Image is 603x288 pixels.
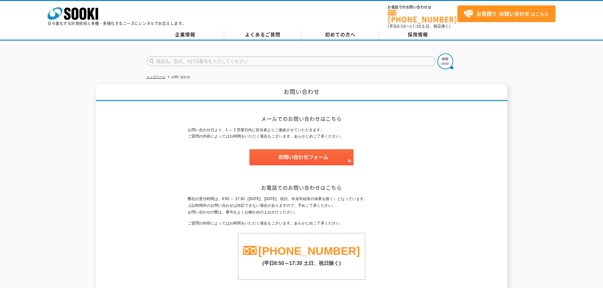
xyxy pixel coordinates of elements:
a: [PHONE_NUMBER] [388,10,457,23]
a: お問い合わせフォーム [249,160,354,164]
a: [PHONE_NUMBER] [258,245,360,257]
a: 企業情報 [147,30,224,40]
span: お電話でのお問い合わせは [388,5,457,9]
img: お問い合わせフォーム [249,149,354,165]
h2: お電話でのお問い合わせはこちら [188,184,416,191]
p: お問い合わせ日より、1 ～ 2 営業日内に担当者よりご連絡させていただきます。 ご質問の内容によってはお時間をいただく場合もございます。あらかじめご了承ください。 [188,127,416,140]
img: btn_search.png [437,53,453,69]
p: ご質問の内容によってはお時間をいただく場合もございます。あらかじめご了承ください。 [188,220,416,227]
h1: お問い合わせ [96,84,507,101]
p: 弊社の受付時間は、8:50 ～ 17:30（[DATE]、[DATE]、祝日、年末年始等の休業を除く）となっています。 上記時間外のお問い合わせは対応できない場合がありますので、予めご了承くださ... [188,196,416,215]
span: 初めての方へ [325,31,355,38]
span: 8:50 [397,23,406,29]
a: よくあるご質問 [224,30,302,40]
a: トップページ [147,75,166,79]
a: 初めての方へ [302,30,379,40]
h2: メールでのお問い合わせはこちら [188,115,416,122]
a: お見積り･お問い合わせはこちら [457,5,556,22]
li: お問い合わせ [166,74,190,81]
p: 日々進化する計測技術と多種・多様化するニーズにレンタルでお応えします。 [47,21,186,25]
p: (平日8:50～17:30 土日、祝日除く) [238,257,365,267]
span: (平日 ～ 土日、祝日除く) [388,23,450,29]
input: 商品名、型式、NETIS番号を入力してください [147,57,436,66]
span: 17:30 [410,23,421,29]
strong: お見積り･お問い合わせ [476,10,530,17]
span: はこちら [464,9,549,19]
a: 採用情報 [379,30,457,40]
